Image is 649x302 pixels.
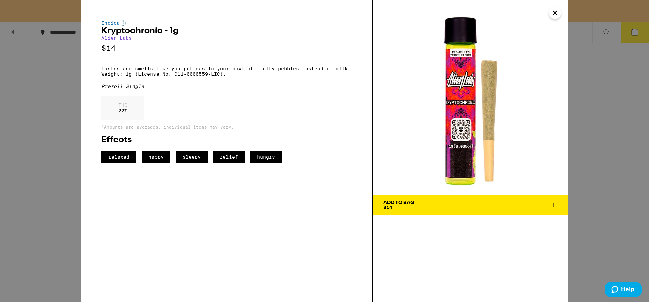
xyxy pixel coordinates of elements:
[101,151,136,163] span: relaxed
[101,136,352,144] h2: Effects
[213,151,245,163] span: relief
[142,151,170,163] span: happy
[101,66,352,77] p: Tastes and smells like you put gas in your bowl of fruity pebbles instead of milk. Weight: 1g (Li...
[549,7,561,19] button: Close
[101,27,352,35] h2: Kryptochronic - 1g
[605,282,642,299] iframe: Opens a widget where you can find more information
[101,20,352,26] div: Indica
[101,44,352,52] p: $14
[122,20,126,26] img: indicaColor.svg
[101,125,352,129] p: *Amounts are averages, individual items may vary.
[118,102,127,108] p: THC
[383,205,392,210] span: $14
[250,151,282,163] span: hungry
[101,35,132,41] a: Alien Labs
[373,195,568,215] button: Add To Bag$14
[101,84,352,89] div: Preroll Single
[101,96,144,120] div: 22 %
[176,151,208,163] span: sleepy
[383,200,414,205] div: Add To Bag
